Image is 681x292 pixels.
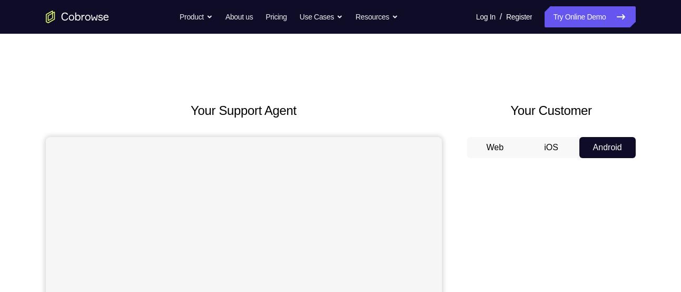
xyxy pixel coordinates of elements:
a: Register [506,6,532,27]
button: iOS [523,137,579,158]
h2: Your Customer [467,101,636,120]
a: Log In [476,6,496,27]
button: Android [579,137,636,158]
span: / [500,11,502,23]
a: About us [225,6,253,27]
a: Pricing [265,6,287,27]
a: Go to the home page [46,11,109,23]
button: Resources [356,6,398,27]
button: Web [467,137,524,158]
h2: Your Support Agent [46,101,442,120]
a: Try Online Demo [545,6,635,27]
button: Use Cases [300,6,343,27]
button: Product [180,6,213,27]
